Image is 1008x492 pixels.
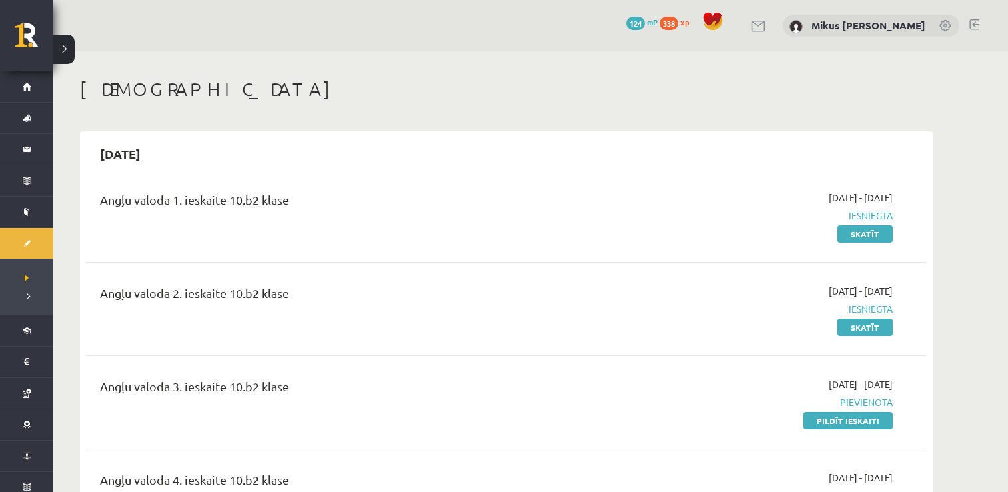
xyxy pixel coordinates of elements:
[680,17,689,27] span: xp
[100,377,622,402] div: Angļu valoda 3. ieskaite 10.b2 klase
[803,412,893,429] a: Pildīt ieskaiti
[642,395,893,409] span: Pievienota
[87,138,154,169] h2: [DATE]
[647,17,658,27] span: mP
[626,17,658,27] a: 124 mP
[837,319,893,336] a: Skatīt
[829,471,893,485] span: [DATE] - [DATE]
[80,78,933,101] h1: [DEMOGRAPHIC_DATA]
[829,191,893,205] span: [DATE] - [DATE]
[837,225,893,243] a: Skatīt
[829,284,893,298] span: [DATE] - [DATE]
[642,302,893,316] span: Iesniegta
[660,17,696,27] a: 338 xp
[100,191,622,215] div: Angļu valoda 1. ieskaite 10.b2 klase
[660,17,678,30] span: 338
[15,23,53,57] a: Rīgas 1. Tālmācības vidusskola
[626,17,645,30] span: 124
[100,284,622,309] div: Angļu valoda 2. ieskaite 10.b2 klase
[811,19,925,32] a: Mikus [PERSON_NAME]
[829,377,893,391] span: [DATE] - [DATE]
[789,20,803,33] img: Mikus Madars Leitis
[642,209,893,223] span: Iesniegta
